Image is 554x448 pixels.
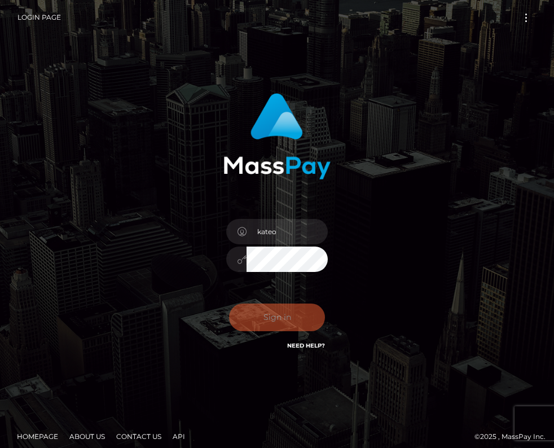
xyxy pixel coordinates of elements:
[65,428,109,445] a: About Us
[112,428,166,445] a: Contact Us
[12,428,63,445] a: Homepage
[287,342,325,349] a: Need Help?
[247,219,328,244] input: Username...
[516,10,537,25] button: Toggle navigation
[17,6,61,29] a: Login Page
[8,431,546,443] div: © 2025 , MassPay Inc.
[223,93,331,179] img: MassPay Login
[168,428,190,445] a: API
